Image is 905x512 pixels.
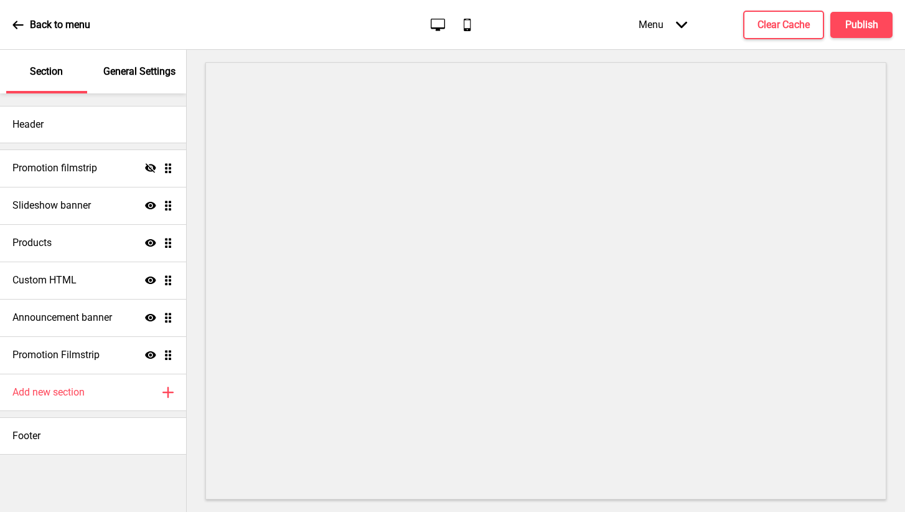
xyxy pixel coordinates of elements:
[743,11,824,39] button: Clear Cache
[12,118,44,131] h4: Header
[626,6,700,43] div: Menu
[30,18,90,32] p: Back to menu
[830,12,893,38] button: Publish
[12,311,112,325] h4: Announcement banner
[103,65,176,78] p: General Settings
[12,161,97,175] h4: Promotion filmstrip
[12,236,52,250] h4: Products
[845,18,878,32] h4: Publish
[12,8,90,42] a: Back to menu
[757,18,810,32] h4: Clear Cache
[12,273,77,287] h4: Custom HTML
[12,386,85,399] h4: Add new section
[30,65,63,78] p: Section
[12,348,100,362] h4: Promotion Filmstrip
[12,429,40,443] h4: Footer
[12,199,91,212] h4: Slideshow banner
